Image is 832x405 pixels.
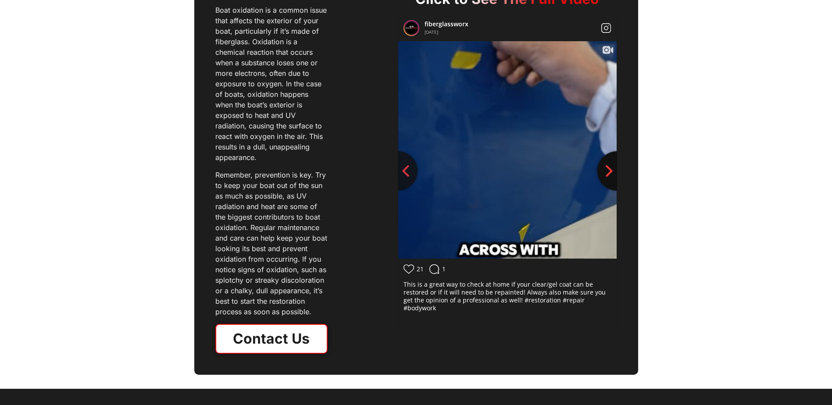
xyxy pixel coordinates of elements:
[442,266,446,272] div: 1
[425,28,468,36] div: [DATE]
[429,264,451,275] a: 1
[215,324,328,354] a: Contact Us
[398,41,617,259] a: This is a great way to check at home if your clear/gel coat can be restored o...
[215,170,328,317] p: Remember, prevention is key. Try to keep your boat out of the sun as much as possible, as UV radi...
[597,151,637,191] button: Next slide
[425,20,468,28] a: fiberglassworx
[405,22,418,34] img: fiberglassworx
[417,266,424,272] div: 21
[404,281,611,312] div: This is a great way to check at home if your clear/gel coat can be restored or if it will need to...
[215,5,328,163] p: Boat oxidation is a common issue that affects the exterior of your boat, particularly if it’s mad...
[404,264,429,275] a: 21
[378,151,418,191] button: Previous slide
[404,306,611,314] a: This is a great way to check at home if your clear/gel coat can be restored or if it will need to...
